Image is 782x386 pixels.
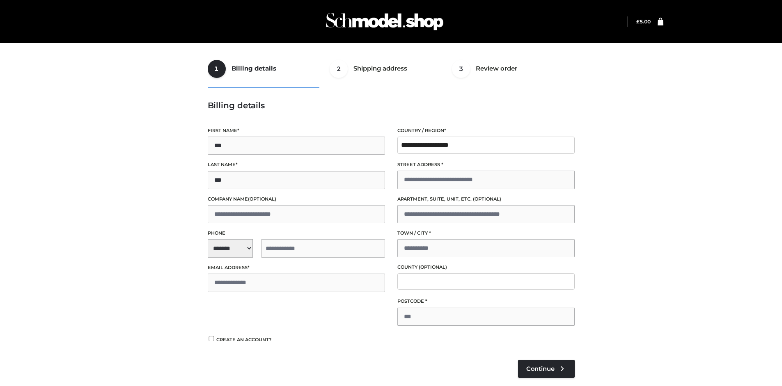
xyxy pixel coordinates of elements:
[208,336,215,341] input: Create an account?
[636,18,651,25] bdi: 5.00
[526,365,555,372] span: Continue
[248,196,276,202] span: (optional)
[397,161,575,169] label: Street address
[473,196,501,202] span: (optional)
[397,229,575,237] label: Town / City
[208,264,385,272] label: Email address
[397,263,575,271] label: County
[518,360,575,378] a: Continue
[636,18,640,25] span: £
[208,100,575,110] h3: Billing details
[323,5,446,38] img: Schmodel Admin 964
[397,195,575,203] label: Apartment, suite, unit, etc.
[397,297,575,305] label: Postcode
[216,337,272,343] span: Create an account?
[208,229,385,237] label: Phone
[208,195,385,203] label: Company name
[208,127,385,135] label: First name
[208,161,385,169] label: Last name
[419,264,447,270] span: (optional)
[636,18,651,25] a: £5.00
[397,127,575,135] label: Country / Region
